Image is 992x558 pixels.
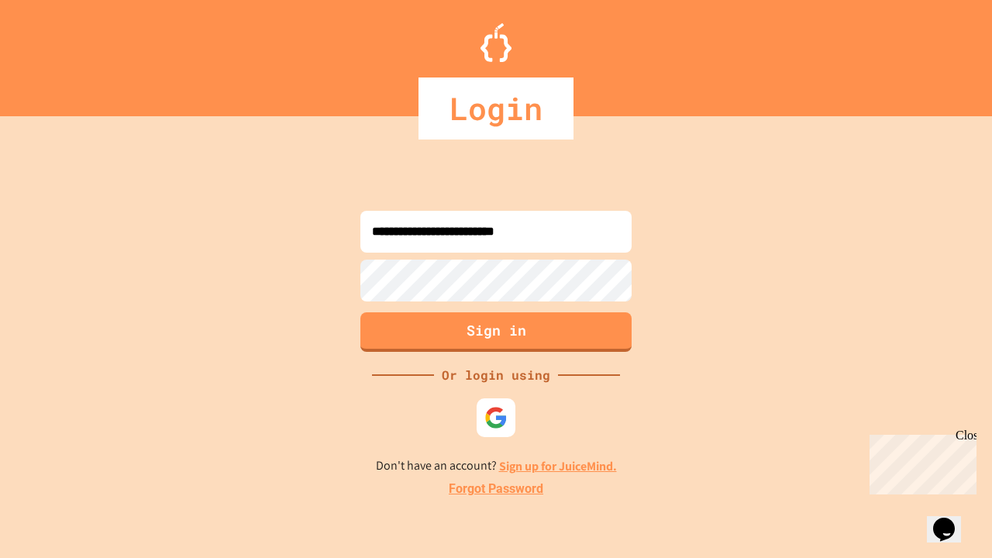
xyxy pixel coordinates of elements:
img: Logo.svg [480,23,511,62]
div: Or login using [434,366,558,384]
div: Chat with us now!Close [6,6,107,98]
button: Sign in [360,312,632,352]
a: Forgot Password [449,480,543,498]
iframe: chat widget [927,496,976,542]
p: Don't have an account? [376,456,617,476]
div: Login [418,77,573,139]
a: Sign up for JuiceMind. [499,458,617,474]
img: google-icon.svg [484,406,508,429]
iframe: chat widget [863,429,976,494]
